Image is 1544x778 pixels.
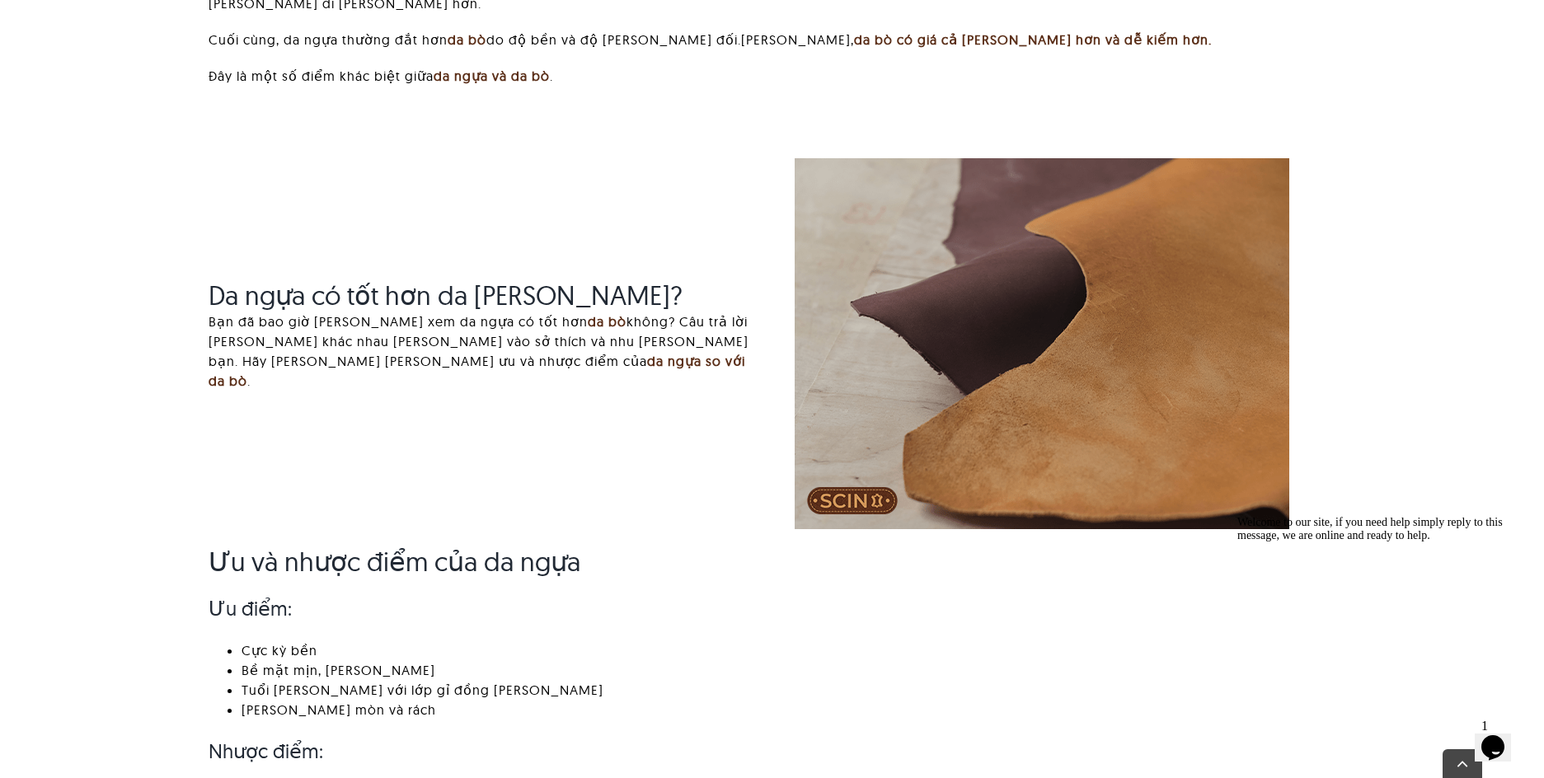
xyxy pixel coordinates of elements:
[209,313,588,330] font: Bạn đã bao giờ [PERSON_NAME] xem da ngựa có tốt hơn
[1475,712,1528,762] iframe: tiện ích trò chuyện
[242,642,317,658] font: Cực kỳ bền
[1231,509,1528,704] iframe: tiện ích trò chuyện
[7,7,272,32] span: Welcome to our site, if you need help simply reply to this message, we are online and ready to help.
[434,68,550,84] a: da ngựa và da bò
[209,313,749,369] font: không? Câu trả lời [PERSON_NAME] khác nhau [PERSON_NAME] vào sở thích và nhu [PERSON_NAME] bạn. H...
[795,158,1289,529] img: Da ngựa so với da bò: Ưu và nhược điểm
[242,682,603,698] font: Tuổi [PERSON_NAME] với lớp gỉ đồng [PERSON_NAME]
[242,662,435,678] font: Bề mặt mịn, [PERSON_NAME]
[486,31,741,48] font: do độ bền và độ [PERSON_NAME] đối.
[588,313,627,330] a: da bò
[448,31,486,48] a: da bò
[209,68,434,84] font: Đây là một số điểm khác biệt giữa
[209,596,292,621] font: Ưu điểm:
[7,7,303,33] div: Welcome to our site, if you need help simply reply to this message, we are online and ready to help.
[209,353,745,389] a: da ngựa so với da bò
[741,31,854,48] font: [PERSON_NAME],
[209,738,323,763] font: Nhược điểm:
[242,701,436,718] font: [PERSON_NAME] mòn và rách
[209,279,683,312] font: Da ngựa có tốt hơn da [PERSON_NAME]?
[247,373,251,389] font: .
[209,31,448,48] font: Cuối cùng, da ngựa thường đắt hơn
[854,31,1212,48] a: da bò có giá cả [PERSON_NAME] hơn và dễ kiếm hơn.
[550,68,553,84] font: .
[209,545,580,578] font: Ưu và nhược điểm của da ngựa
